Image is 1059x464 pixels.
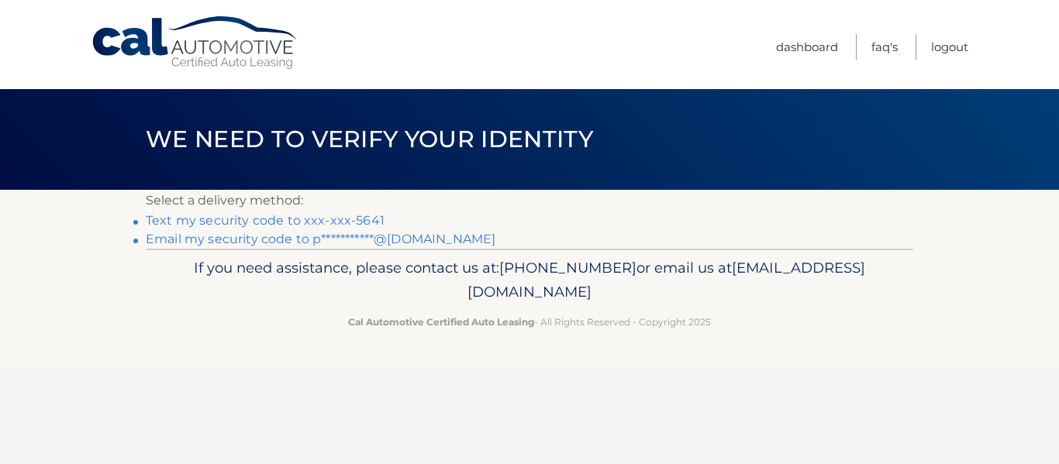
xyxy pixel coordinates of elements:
p: - All Rights Reserved - Copyright 2025 [156,314,903,330]
span: We need to verify your identity [146,125,593,153]
a: Logout [931,34,968,60]
a: Cal Automotive [91,15,300,70]
a: Dashboard [776,34,838,60]
a: Text my security code to xxx-xxx-5641 [146,213,385,228]
strong: Cal Automotive Certified Auto Leasing [348,316,534,328]
a: FAQ's [871,34,898,60]
span: [PHONE_NUMBER] [499,259,636,277]
p: If you need assistance, please contact us at: or email us at [156,256,903,305]
p: Select a delivery method: [146,190,913,211]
